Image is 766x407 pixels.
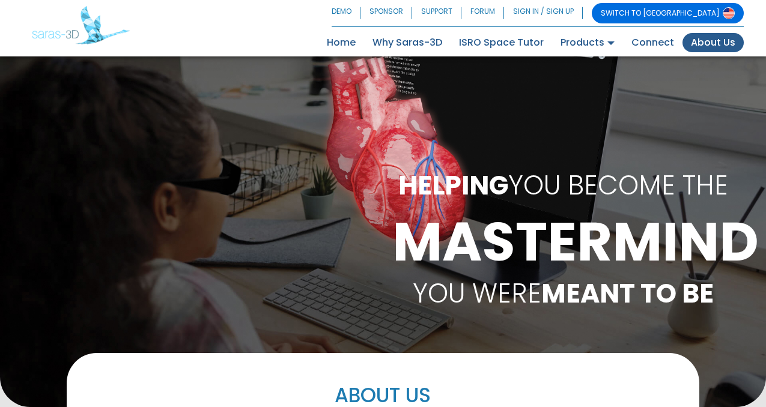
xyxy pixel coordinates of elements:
[318,33,364,52] a: Home
[451,33,552,52] a: ISRO Space Tutor
[682,33,744,52] a: About Us
[541,275,714,312] b: MEANT TO BE
[392,274,735,313] p: YOU WERE
[360,3,412,23] a: SPONSOR
[398,167,508,203] b: HELPING
[392,166,735,205] p: YOU BECOME THE
[504,3,583,23] a: SIGN IN / SIGN UP
[332,3,360,23] a: DEMO
[623,33,682,52] a: Connect
[412,3,461,23] a: SUPPORT
[32,6,130,44] img: Saras 3D
[461,3,504,23] a: FORUM
[392,215,735,269] h1: MASTERMIND
[592,3,744,23] a: SWITCH TO [GEOGRAPHIC_DATA]
[552,33,623,52] a: Products
[364,33,451,52] a: Why Saras-3D
[723,7,735,19] img: Switch to USA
